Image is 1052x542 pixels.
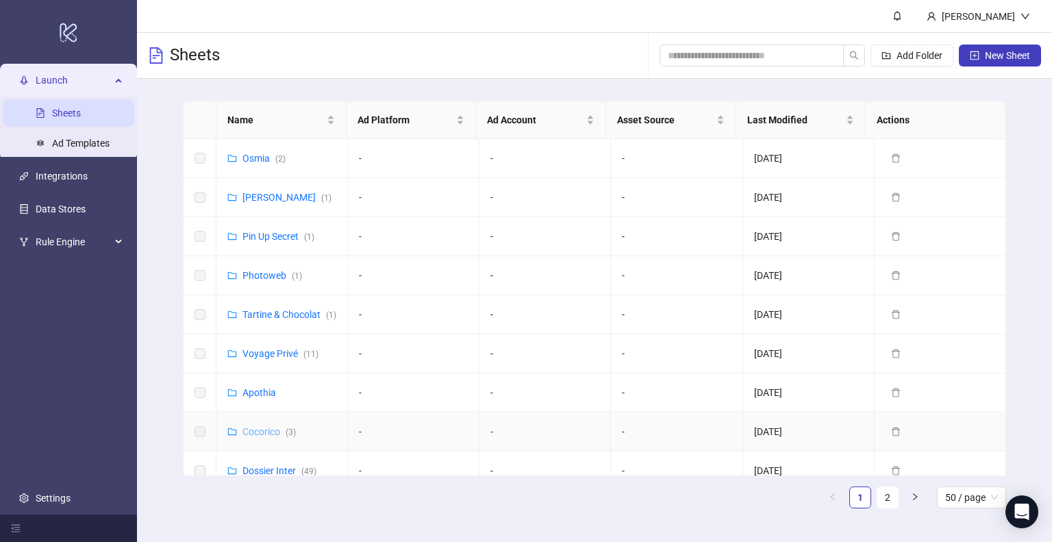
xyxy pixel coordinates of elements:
[242,192,331,203] a: [PERSON_NAME](1)
[891,271,901,280] span: delete
[611,412,742,452] td: -
[479,256,611,295] td: -
[927,12,936,21] span: user
[487,112,584,127] span: Ad Account
[36,66,111,94] span: Launch
[479,217,611,256] td: -
[611,139,742,178] td: -
[242,231,314,242] a: Pin Up Secret(1)
[743,373,875,412] td: [DATE]
[321,193,331,203] span: ( 1 )
[36,228,111,256] span: Rule Engine
[275,154,286,164] span: ( 2 )
[611,217,742,256] td: -
[743,256,875,295] td: [DATE]
[242,465,316,476] a: Dossier Inter(49)
[348,139,479,178] td: -
[891,427,901,436] span: delete
[937,486,1006,508] div: Page Size
[242,309,336,320] a: Tartine & Chocolat(1)
[347,101,477,139] th: Ad Platform
[348,452,479,491] td: -
[242,348,318,359] a: Voyage Privé(11)
[227,388,237,397] span: folder
[479,412,611,452] td: -
[479,178,611,217] td: -
[348,256,479,295] td: -
[970,51,979,60] span: plus-square
[606,101,736,139] th: Asset Source
[822,486,844,508] li: Previous Page
[850,487,871,508] a: 1
[891,232,901,241] span: delete
[881,51,891,60] span: folder-add
[227,349,237,358] span: folder
[611,178,742,217] td: -
[891,388,901,397] span: delete
[904,486,926,508] li: Next Page
[348,295,479,334] td: -
[348,334,479,373] td: -
[891,193,901,202] span: delete
[743,452,875,491] td: [DATE]
[479,139,611,178] td: -
[304,232,314,242] span: ( 1 )
[891,466,901,476] span: delete
[611,373,742,412] td: -
[348,217,479,256] td: -
[743,412,875,452] td: [DATE]
[743,139,875,178] td: [DATE]
[303,349,318,359] span: ( 11 )
[242,426,296,437] a: Cocorico(3)
[743,217,875,256] td: [DATE]
[877,487,898,508] a: 2
[326,310,336,320] span: ( 1 )
[479,452,611,491] td: -
[611,256,742,295] td: -
[227,427,237,436] span: folder
[866,101,996,139] th: Actions
[891,310,901,319] span: delete
[19,237,29,247] span: fork
[242,153,286,164] a: Osmia(2)
[242,270,302,281] a: Photoweb(1)
[36,493,71,504] a: Settings
[959,45,1041,66] button: New Sheet
[19,75,29,85] span: rocket
[736,101,866,139] th: Last Modified
[617,112,714,127] span: Asset Source
[227,153,237,163] span: folder
[611,295,742,334] td: -
[227,271,237,280] span: folder
[1005,495,1038,528] div: Open Intercom Messenger
[849,486,871,508] li: 1
[52,108,81,119] a: Sheets
[829,493,837,501] span: left
[743,334,875,373] td: [DATE]
[227,232,237,241] span: folder
[479,295,611,334] td: -
[292,271,302,281] span: ( 1 )
[216,101,347,139] th: Name
[892,11,902,21] span: bell
[479,373,611,412] td: -
[891,153,901,163] span: delete
[227,193,237,202] span: folder
[170,45,220,66] h3: Sheets
[936,9,1020,24] div: [PERSON_NAME]
[242,387,276,398] a: Apothia
[286,428,296,437] span: ( 3 )
[904,486,926,508] button: right
[358,112,454,127] span: Ad Platform
[348,412,479,452] td: -
[611,452,742,491] td: -
[849,51,859,60] span: search
[743,178,875,217] td: [DATE]
[36,204,86,214] a: Data Stores
[479,334,611,373] td: -
[11,523,21,533] span: menu-fold
[822,486,844,508] button: left
[36,171,88,182] a: Integrations
[1020,12,1030,21] span: down
[743,295,875,334] td: [DATE]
